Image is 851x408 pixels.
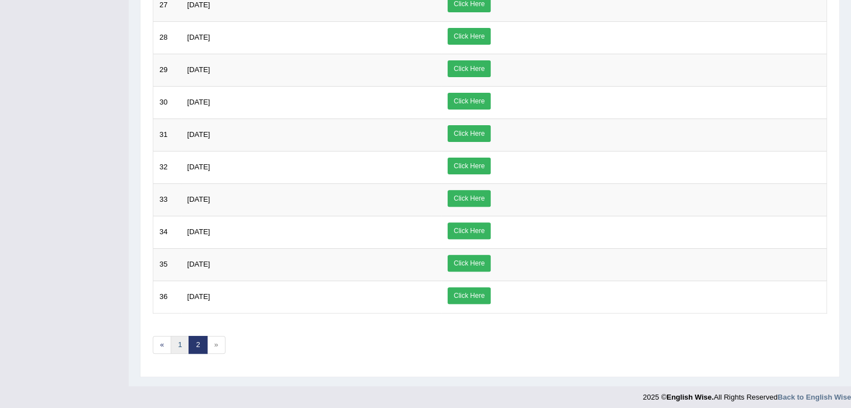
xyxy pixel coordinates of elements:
[153,183,181,216] td: 33
[448,222,491,239] a: Click Here
[187,227,210,236] span: [DATE]
[171,336,189,354] a: 1
[153,54,181,86] td: 29
[153,248,181,281] td: 35
[187,65,210,74] span: [DATE]
[153,21,181,54] td: 28
[448,60,491,77] a: Click Here
[448,28,491,45] a: Click Here
[448,255,491,272] a: Click Here
[187,130,210,139] span: [DATE]
[187,1,210,9] span: [DATE]
[778,393,851,401] a: Back to English Wise
[189,336,207,354] a: 2
[448,190,491,207] a: Click Here
[153,151,181,183] td: 32
[666,393,713,401] strong: English Wise.
[448,158,491,174] a: Click Here
[153,86,181,118] td: 30
[153,118,181,151] td: 31
[187,163,210,171] span: [DATE]
[187,98,210,106] span: [DATE]
[153,281,181,313] td: 36
[153,216,181,248] td: 34
[643,386,851,402] div: 2025 © All Rights Reserved
[448,93,491,110] a: Click Here
[187,33,210,41] span: [DATE]
[448,125,491,142] a: Click Here
[448,287,491,304] a: Click Here
[187,292,210,301] span: [DATE]
[187,195,210,203] span: [DATE]
[187,260,210,268] span: [DATE]
[153,336,171,354] a: «
[207,336,225,354] span: »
